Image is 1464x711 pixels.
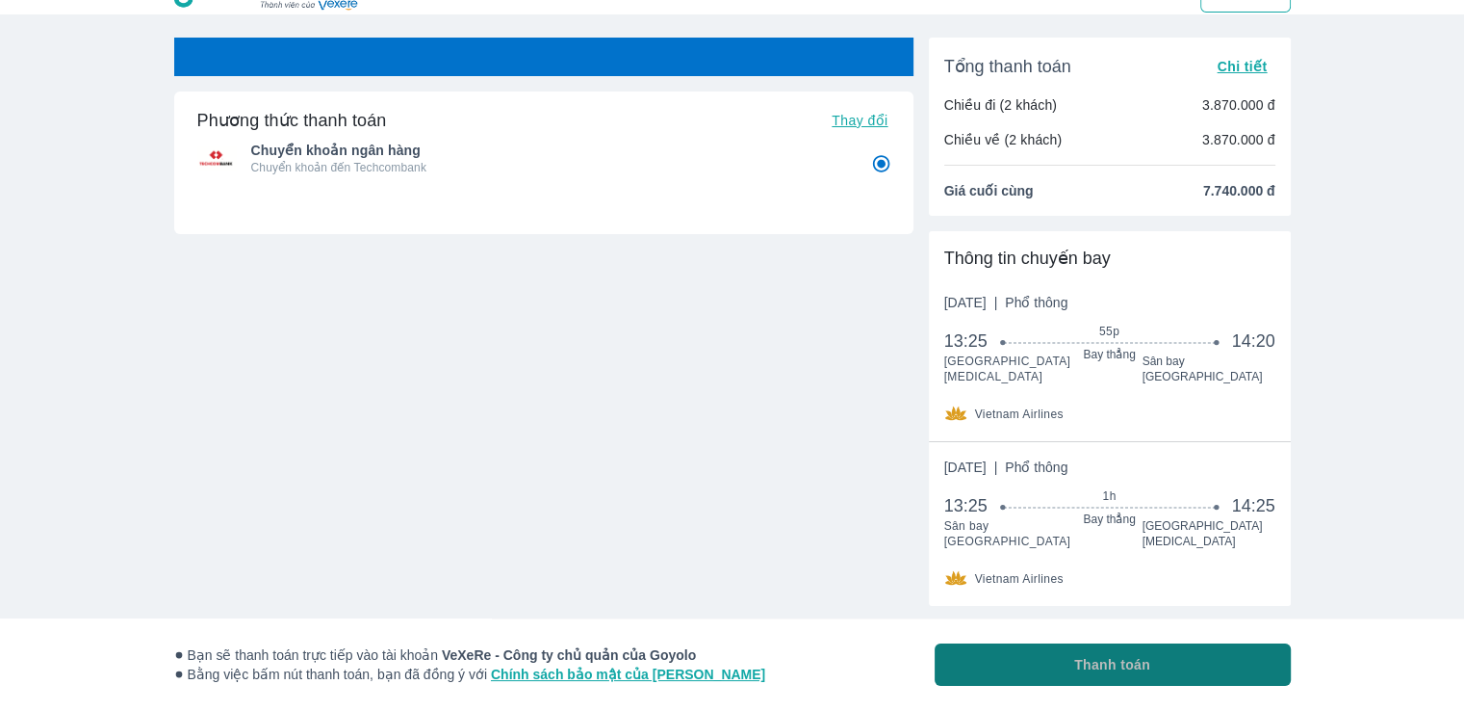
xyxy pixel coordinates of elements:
span: | [994,295,998,310]
span: 7.740.000 đ [1203,181,1275,200]
button: Chi tiết [1209,53,1274,80]
span: Bay thẳng [1003,512,1216,527]
span: Chuyển khoản ngân hàng [251,141,844,160]
span: 13:25 [944,494,1004,517]
a: Chính sách bảo mật của [PERSON_NAME] [491,667,765,682]
img: Chuyển khoản ngân hàng [197,146,236,170]
p: Chiều đi (2 khách) [944,95,1058,115]
p: Chuyển khoản đến Techcombank [251,160,844,175]
span: [DATE] [944,458,1068,477]
span: Vietnam Airlines [975,407,1064,422]
span: Chi tiết [1217,59,1267,74]
p: 3.870.000 đ [1202,95,1275,115]
span: Giá cuối cùng [944,181,1034,200]
span: 55p [1003,324,1216,339]
span: Phổ thông [1005,295,1067,310]
p: Chiều về (2 khách) [944,130,1063,149]
strong: VeXeRe - Công ty chủ quản của Goyolo [442,647,696,663]
span: Bay thẳng [1003,347,1216,362]
span: 14:25 [1231,494,1274,517]
p: 3.870.000 đ [1202,130,1275,149]
span: 13:25 [944,329,1004,353]
span: Vietnam Airlines [975,571,1064,587]
span: [DATE] [944,293,1068,312]
div: Chuyển khoản ngân hàngChuyển khoản ngân hàngChuyển khoản đến Techcombank [197,135,890,181]
span: Thanh toán [1074,655,1150,674]
div: Thông tin chuyến bay [944,247,1275,270]
span: Phổ thông [1005,460,1067,475]
span: 1h [1003,488,1216,504]
span: Bạn sẽ thanh toán trực tiếp vào tài khoản [174,645,766,665]
span: Bằng việc bấm nút thanh toán, bạn đã đồng ý với [174,665,766,684]
button: Thanh toán [935,644,1291,686]
h6: Phương thức thanh toán [197,109,387,132]
button: Thay đổi [824,107,895,134]
span: Thay đổi [832,113,887,128]
span: Tổng thanh toán [944,55,1071,78]
span: 14:20 [1231,329,1274,353]
span: | [994,460,998,475]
